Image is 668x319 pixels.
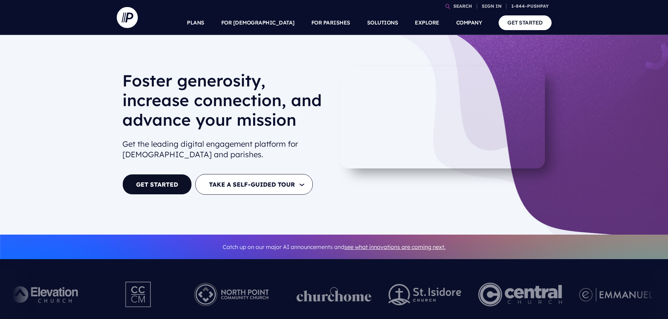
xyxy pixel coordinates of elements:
h1: Foster generosity, increase connection, and advance your mission [122,71,329,135]
a: GET STARTED [122,174,192,195]
img: pp_logos_1 [297,287,372,302]
button: TAKE A SELF-GUIDED TOUR [195,174,313,195]
a: FOR PARISHES [311,11,350,35]
h2: Get the leading digital engagement platform for [DEMOGRAPHIC_DATA] and parishes. [122,136,329,163]
img: Central Church Henderson NV [478,275,562,314]
img: pp_logos_2 [389,284,461,305]
a: FOR [DEMOGRAPHIC_DATA] [221,11,295,35]
p: Catch up on our major AI announcements and [122,239,546,255]
a: COMPANY [456,11,482,35]
a: SOLUTIONS [367,11,398,35]
img: Pushpay_Logo__NorthPoint [183,275,280,314]
a: see what innovations are coming next. [344,243,446,250]
a: EXPLORE [415,11,439,35]
img: Pushpay_Logo__CCM [111,275,166,314]
a: GET STARTED [499,15,552,30]
a: PLANS [187,11,204,35]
